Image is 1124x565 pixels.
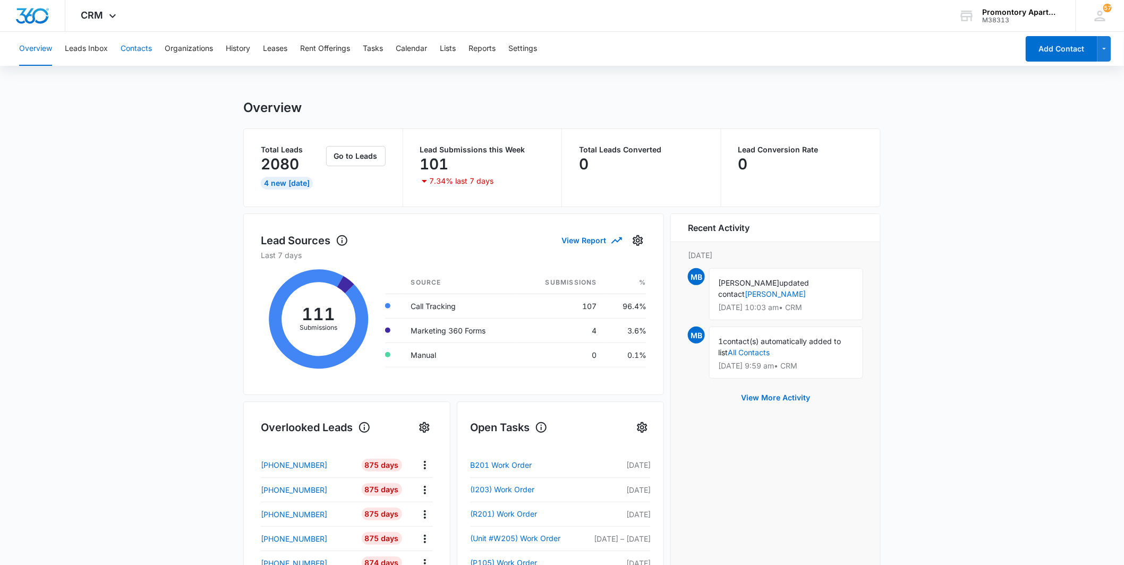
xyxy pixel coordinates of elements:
td: Call Tracking [403,294,519,318]
button: Settings [416,419,433,436]
p: Last 7 days [261,250,646,261]
span: contact(s) automatically added to list [718,337,841,357]
p: 101 [420,156,449,173]
button: Settings [508,32,537,66]
button: Add Contact [1026,36,1097,62]
p: 2080 [261,156,299,173]
div: 4 New [DATE] [261,177,313,190]
button: View Report [561,231,621,250]
span: 1 [718,337,723,346]
h1: Overview [243,100,302,116]
a: All Contacts [728,348,770,357]
h1: Lead Sources [261,233,348,249]
a: Go to Leads [326,151,386,160]
div: 875 Days [362,532,402,545]
p: 0 [579,156,589,173]
p: Total Leads [261,146,324,153]
button: Contacts [121,32,152,66]
p: Lead Submissions this Week [420,146,545,153]
button: Organizations [165,32,213,66]
h1: Overlooked Leads [261,420,371,435]
td: 3.6% [606,318,646,343]
td: Manual [403,343,519,367]
a: B201 Work Order [470,459,562,472]
a: (I203) Work Order [470,483,562,496]
h1: Open Tasks [470,420,548,435]
a: [PHONE_NUMBER] [261,459,354,470]
p: [DATE] [593,509,651,520]
div: 875 Days [362,459,402,472]
button: Calendar [396,32,427,66]
button: Rent Offerings [300,32,350,66]
button: Settings [634,419,651,436]
div: account id [983,16,1060,24]
th: Source [403,271,519,294]
button: Lists [440,32,456,66]
p: [DATE] – [DATE] [593,533,651,544]
p: [PHONE_NUMBER] [261,533,327,544]
div: notifications count [1103,4,1112,12]
td: 0 [518,343,605,367]
p: [DATE] [593,459,651,470]
td: 0.1% [606,343,646,367]
button: Actions [416,530,433,547]
p: [PHONE_NUMBER] [261,509,327,520]
td: 4 [518,318,605,343]
button: Actions [416,457,433,473]
span: CRM [81,10,104,21]
h6: Recent Activity [688,221,750,234]
p: Total Leads Converted [579,146,704,153]
a: [PHONE_NUMBER] [261,533,354,544]
button: Overview [19,32,52,66]
button: Leases [263,32,287,66]
p: Lead Conversion Rate [738,146,864,153]
a: [PHONE_NUMBER] [261,484,354,495]
button: View More Activity [730,385,821,410]
span: MB [688,268,705,285]
button: Actions [416,482,433,498]
a: [PHONE_NUMBER] [261,509,354,520]
p: [DATE] 9:59 am • CRM [718,362,854,370]
button: History [226,32,250,66]
p: [PHONE_NUMBER] [261,459,327,470]
a: (Unit #W205) Work Order [470,532,562,545]
p: [PHONE_NUMBER] [261,484,327,495]
div: 875 Days [362,483,402,496]
button: Reports [469,32,496,66]
div: 875 Days [362,508,402,520]
button: Actions [416,506,433,523]
button: Tasks [363,32,383,66]
button: Leads Inbox [65,32,108,66]
div: account name [983,8,1060,16]
a: (R201) Work Order [470,508,562,520]
p: 0 [738,156,748,173]
span: [PERSON_NAME] [718,278,779,287]
p: [DATE] 10:03 am • CRM [718,304,854,311]
a: [PERSON_NAME] [745,289,806,298]
p: [DATE] [688,250,863,261]
span: MB [688,327,705,344]
button: Go to Leads [326,146,386,166]
td: Marketing 360 Forms [403,318,519,343]
span: 57 [1103,4,1112,12]
p: 7.34% last 7 days [430,177,494,185]
td: 107 [518,294,605,318]
p: [DATE] [593,484,651,495]
td: 96.4% [606,294,646,318]
th: Submissions [518,271,605,294]
button: Settings [629,232,646,249]
th: % [606,271,646,294]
